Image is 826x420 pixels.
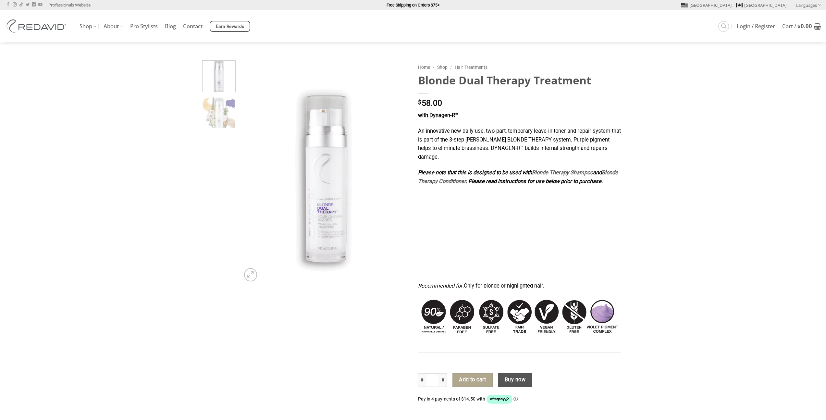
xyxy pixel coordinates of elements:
[6,3,10,7] a: Follow on Facebook
[418,73,621,87] h1: Blonde Dual Therapy Treatment
[450,65,452,70] span: /
[737,20,775,32] a: Login / Register
[165,20,176,32] a: Blog
[418,65,430,70] a: Home
[418,282,621,290] p: Only for blonde or highlighted hair.
[418,169,618,184] strong: Please note that this is designed to be used with and . Please read instructions for use below pr...
[26,3,30,7] a: Follow on Twitter
[439,373,447,387] input: Increase quantity of Blonde Dual Therapy Treatment
[418,98,442,108] bdi: 58.00
[737,24,775,29] span: Login / Register
[797,22,801,30] span: $
[19,3,23,7] a: Follow on TikTok
[80,20,96,33] a: Shop
[418,169,618,184] a: Blonde Therapy Conditioner
[782,24,812,29] span: Cart /
[240,60,408,285] img: REDAVID Blonde Dual Therapy for Blonde and Highlighted Hair
[418,112,458,118] strong: with Dynagen-R™
[38,3,42,7] a: Follow on YouTube
[418,373,426,387] input: Reduce quantity of Blonde Dual Therapy Treatment
[433,65,435,70] span: /
[797,22,812,30] bdi: 0.00
[418,99,422,105] span: $
[426,373,439,387] input: Product quantity
[418,64,621,71] nav: Breadcrumb
[203,97,235,130] img: REDAVID Blonde Dual Therapy for Blonde and Highlighted Hair
[5,19,70,33] img: REDAVID Salon Products | United States
[13,3,17,7] a: Follow on Instagram
[681,0,732,10] a: [GEOGRAPHIC_DATA]
[718,21,729,32] a: Search
[437,65,448,70] a: Shop
[32,3,36,7] a: Follow on LinkedIn
[455,65,487,70] a: Hair Treatments
[130,20,158,32] a: Pro Stylists
[498,373,532,387] button: Buy now
[104,20,123,33] a: About
[418,283,464,289] em: Recommended for:
[210,21,250,32] a: Earn Rewards
[418,396,486,401] span: Pay in 4 payments of $14.50 with
[796,0,821,10] a: Languages
[183,20,203,32] a: Contact
[782,19,821,33] a: View cart
[387,3,440,7] strong: Free Shipping on Orders $75+
[216,23,244,30] span: Earn Rewards
[418,127,621,162] p: An innovative new daily use, two-part, temporary leave-in toner and repair system that is part of...
[513,396,518,401] a: Information - Opens a dialog
[532,169,593,176] a: Blonde Therapy Shampoo
[736,0,786,10] a: [GEOGRAPHIC_DATA]
[244,268,257,281] a: Zoom
[452,373,493,387] button: Add to cart
[203,59,235,92] img: REDAVID Blonde Dual Therapy for Blonde and Highlighted Hair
